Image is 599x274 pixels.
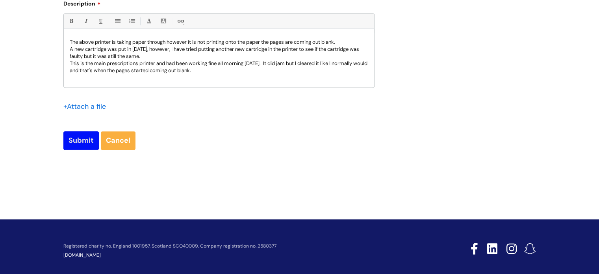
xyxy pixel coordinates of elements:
[81,16,91,26] a: Italic (Ctrl-I)
[127,16,137,26] a: 1. Ordered List (Ctrl-Shift-8)
[95,16,105,26] a: Underline(Ctrl-U)
[63,244,415,249] p: Registered charity no. England 1001957, Scotland SCO40009. Company registration no. 2580377
[63,131,99,149] input: Submit
[66,16,76,26] a: Bold (Ctrl-B)
[101,131,135,149] a: Cancel
[144,16,154,26] a: Font Color
[175,16,185,26] a: Link
[158,16,168,26] a: Back Color
[70,39,368,46] p: The above printer is taking paper through however it is not printing onto the paper the pages are...
[112,16,122,26] a: • Unordered List (Ctrl-Shift-7)
[70,46,368,60] p: A new cartridge was put in [DATE], however, I have tried putting another new cartridge in the pri...
[63,100,111,113] div: Attach a file
[70,60,368,74] p: This is the main prescriptions printer and had been working fine all morning [DATE]. It did jam b...
[63,252,101,258] a: [DOMAIN_NAME]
